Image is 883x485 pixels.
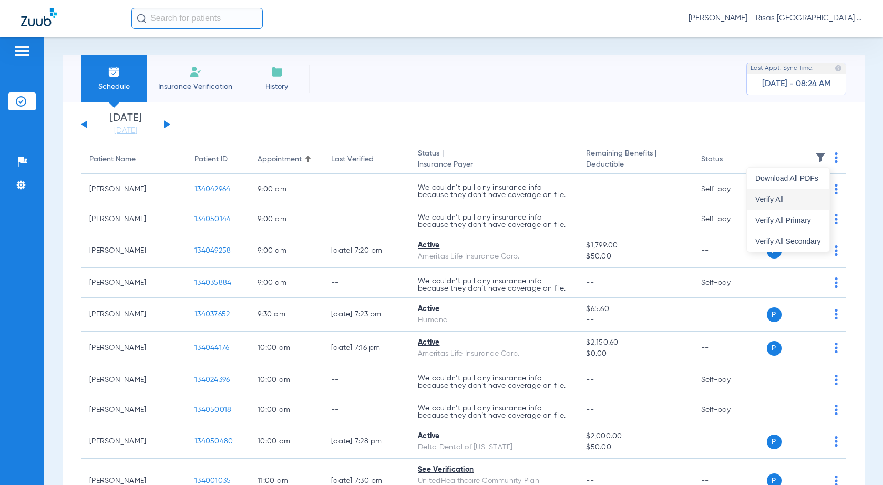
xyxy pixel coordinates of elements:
[755,216,821,224] span: Verify All Primary
[755,195,821,203] span: Verify All
[755,238,821,245] span: Verify All Secondary
[830,435,883,485] iframe: Chat Widget
[755,174,821,182] span: Download All PDFs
